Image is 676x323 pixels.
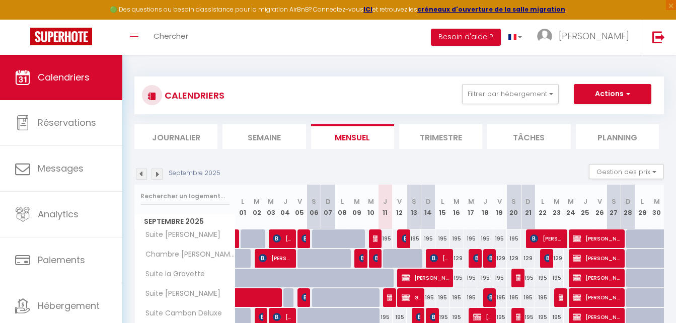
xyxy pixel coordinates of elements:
span: Analytics [38,208,79,220]
th: 19 [492,185,506,229]
span: [PERSON_NAME] [373,249,378,268]
p: Septembre 2025 [169,169,220,178]
th: 07 [321,185,335,229]
span: Réservations [38,116,96,129]
th: 14 [421,185,435,229]
th: 04 [278,185,292,229]
li: Mensuel [311,124,394,149]
span: Calendriers [38,71,90,84]
abbr: S [511,197,516,206]
button: Besoin d'aide ? [431,29,501,46]
th: 18 [478,185,492,229]
th: 02 [250,185,264,229]
div: 195 [478,229,492,248]
a: ICI [363,5,372,14]
abbr: M [554,197,560,206]
span: Hébergement [38,299,100,312]
span: Chercher [154,31,188,41]
abbr: M [654,197,660,206]
span: [PERSON_NAME] [359,249,363,268]
div: 195 [421,229,435,248]
div: 195 [464,229,478,248]
div: 195 [507,229,521,248]
span: Chambre [PERSON_NAME] [136,249,237,260]
div: 195 [421,288,435,307]
img: Super Booking [30,28,92,45]
abbr: M [468,197,474,206]
span: Messages [38,162,84,175]
button: Filtrer par hébergement [462,84,559,104]
th: 16 [449,185,464,229]
div: 195 [550,269,564,287]
div: 195 [478,269,492,287]
th: 13 [407,185,421,229]
div: 195 [449,269,464,287]
abbr: L [341,197,344,206]
button: Actions [574,84,651,104]
div: 195 [492,288,506,307]
abbr: M [568,197,574,206]
div: 129 [449,249,464,268]
span: [PERSON_NAME] [530,229,563,248]
abbr: L [641,197,644,206]
div: 195 [521,288,535,307]
button: Gestion des prix [589,164,664,179]
th: 17 [464,185,478,229]
div: 195 [464,269,478,287]
div: 195 [492,229,506,248]
li: Planning [576,124,659,149]
th: 09 [350,185,364,229]
input: Rechercher un logement... [140,187,230,205]
th: 23 [550,185,564,229]
abbr: D [426,197,431,206]
div: 195 [507,288,521,307]
span: Suite la Gravette [136,269,207,280]
abbr: L [541,197,544,206]
th: 21 [521,185,535,229]
span: [PERSON_NAME] [302,229,306,248]
span: Suite Cambon Deluxe [136,308,224,319]
th: 08 [335,185,349,229]
div: 195 [464,288,478,307]
th: 12 [393,185,407,229]
span: [PERSON_NAME] [259,249,291,268]
th: 24 [564,185,578,229]
span: [PERSON_NAME] [273,229,291,248]
span: [PERSON_NAME] [487,249,492,268]
span: [PERSON_NAME] [PERSON_NAME] [402,268,448,287]
div: 129 [550,249,564,268]
abbr: L [241,197,244,206]
abbr: D [326,197,331,206]
li: Trimestre [399,124,482,149]
th: 26 [592,185,607,229]
div: 129 [507,249,521,268]
th: 05 [292,185,307,229]
div: 195 [535,269,549,287]
abbr: V [497,197,502,206]
span: [PERSON_NAME] [573,229,620,248]
div: 195 [449,288,464,307]
div: 195 [521,269,535,287]
li: Semaine [222,124,306,149]
span: [PERSON_NAME] [559,30,629,42]
th: 06 [307,185,321,229]
th: 03 [264,185,278,229]
img: ... [537,29,552,44]
abbr: M [354,197,360,206]
span: [PERSON_NAME] [559,288,563,307]
span: D Roesink [402,229,406,248]
a: Chercher [146,20,196,55]
img: logout [652,31,665,43]
th: 15 [435,185,449,229]
th: 20 [507,185,521,229]
span: [PERSON_NAME] [473,249,478,268]
a: ... [PERSON_NAME] [530,20,642,55]
th: 10 [364,185,378,229]
div: 195 [449,229,464,248]
span: [PERSON_NAME] [387,288,392,307]
div: 195 [535,288,549,307]
span: [PERSON_NAME] [573,288,620,307]
th: 27 [607,185,621,229]
h3: CALENDRIERS [162,84,224,107]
